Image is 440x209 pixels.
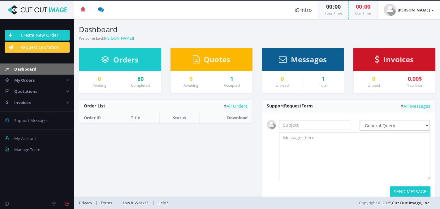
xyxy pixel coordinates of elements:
[375,58,414,63] a: Invoices
[407,83,422,88] small: You Owe
[14,89,37,94] span: Quotations
[267,103,313,109] span: Support Form
[79,197,317,209] div: | | |
[399,76,430,82] div: 0.00$
[14,118,48,123] span: Support Messages
[5,42,70,53] a: Request Quotation
[199,112,252,123] th: Download
[267,120,276,129] img: user_default.jpg
[159,112,199,123] th: Status
[97,200,115,206] a: Terms
[216,76,248,82] a: 1
[368,83,380,88] small: Unpaid
[79,25,252,33] h3: Dashboard
[334,3,341,10] span: 00
[392,200,431,206] a: Cut Out Image, Inc.
[358,76,390,82] a: 0
[14,136,36,141] span: My Account
[356,3,362,10] span: 00
[291,54,327,64] span: Messages
[14,147,40,152] span: Manage Team
[125,76,156,82] a: 80
[284,103,301,109] span: Request
[377,1,440,19] a: [PERSON_NAME]
[84,103,105,109] span: Order List
[131,83,150,88] small: Completed
[319,83,328,88] small: Total
[276,83,289,88] small: Unread
[193,58,230,63] a: Quotes
[362,3,364,10] span: :
[325,11,342,16] small: Your Time
[5,5,70,15] img: Cut Out Image
[113,54,139,65] span: Orders
[359,200,431,206] span: Copyright © 2025,
[154,200,171,206] a: Help?
[308,76,339,82] div: 1
[364,3,370,10] span: 00
[183,83,198,88] small: Awaiting
[126,112,159,123] th: Title
[175,76,207,82] a: 0
[383,54,414,64] span: Invoices
[289,1,318,19] a: Intro
[326,3,332,10] span: 00
[224,104,248,108] a: All Orders
[117,200,152,206] a: How It Works?
[101,58,139,64] a: Orders
[121,200,148,206] span: How It Works?
[224,83,240,88] small: Accepted
[355,11,371,16] small: Our Time
[398,7,430,13] strong: [PERSON_NAME]
[14,77,35,83] span: My Orders
[401,104,430,108] a: All Messages
[279,120,350,129] input: Subject
[390,186,430,197] button: SEND MESSAGE
[93,83,106,88] small: Pending
[84,76,115,82] a: 0
[79,36,134,41] small: Welcome back !
[104,36,133,41] a: [PERSON_NAME]
[204,54,230,64] span: Quotes
[79,112,126,123] th: Order ID
[384,4,396,16] img: user_default.jpg
[5,30,70,41] a: Create New Order
[79,200,95,206] a: Privacy
[14,100,31,105] span: Invoices
[14,66,36,72] span: Dashboard
[267,76,298,82] a: 0
[332,3,334,10] span: :
[279,58,327,63] a: Messages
